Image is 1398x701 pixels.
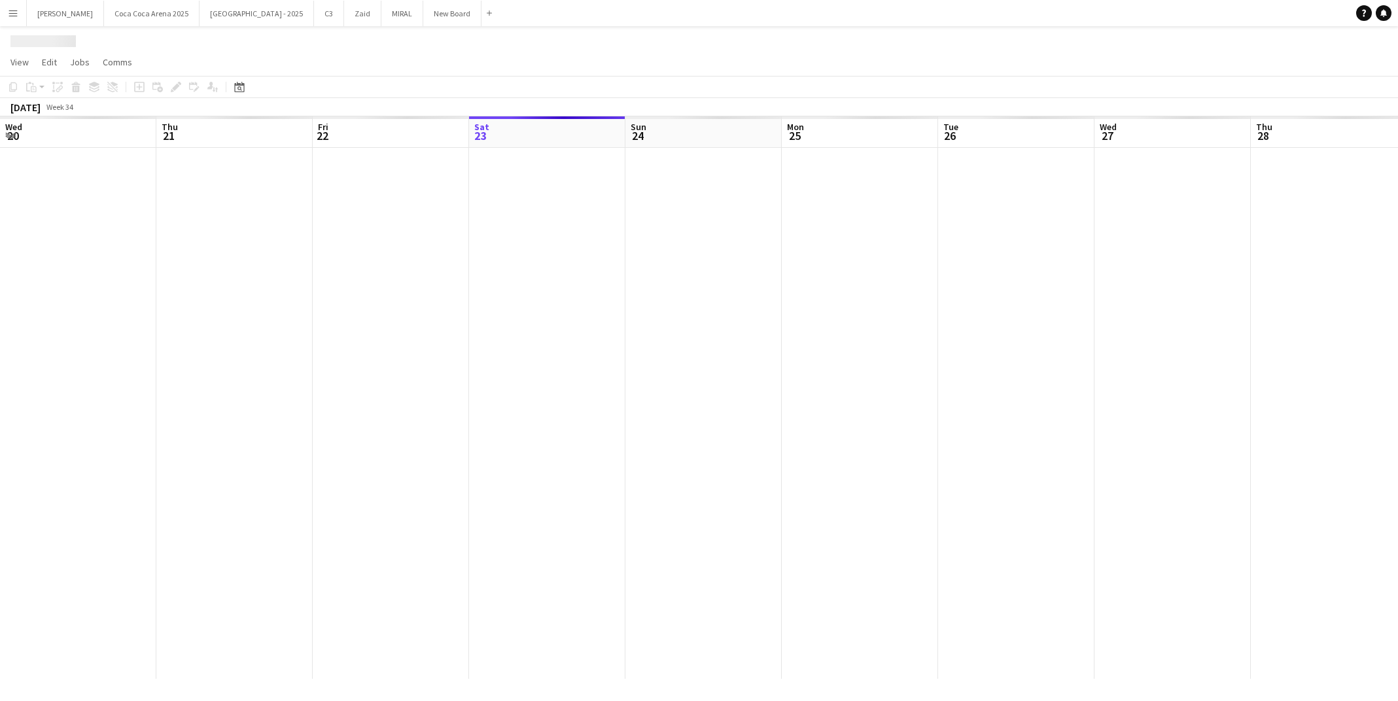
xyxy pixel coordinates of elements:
span: Mon [787,121,804,133]
a: View [5,54,34,71]
span: 27 [1098,128,1117,143]
span: 25 [785,128,804,143]
span: Tue [943,121,958,133]
span: 21 [160,128,178,143]
button: Zaid [344,1,381,26]
button: [PERSON_NAME] [27,1,104,26]
span: View [10,56,29,68]
span: 23 [472,128,489,143]
span: 22 [316,128,328,143]
span: Fri [318,121,328,133]
button: [GEOGRAPHIC_DATA] - 2025 [200,1,314,26]
button: MIRAL [381,1,423,26]
a: Comms [97,54,137,71]
span: Wed [1100,121,1117,133]
button: Coca Coca Arena 2025 [104,1,200,26]
span: Edit [42,56,57,68]
span: Thu [162,121,178,133]
span: Week 34 [43,102,76,112]
span: Sat [474,121,489,133]
a: Jobs [65,54,95,71]
span: 26 [941,128,958,143]
span: Wed [5,121,22,133]
span: Comms [103,56,132,68]
a: Edit [37,54,62,71]
button: C3 [314,1,344,26]
span: 28 [1254,128,1272,143]
span: Thu [1256,121,1272,133]
div: [DATE] [10,101,41,114]
button: New Board [423,1,481,26]
span: Jobs [70,56,90,68]
span: 24 [629,128,646,143]
span: Sun [631,121,646,133]
span: 20 [3,128,22,143]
